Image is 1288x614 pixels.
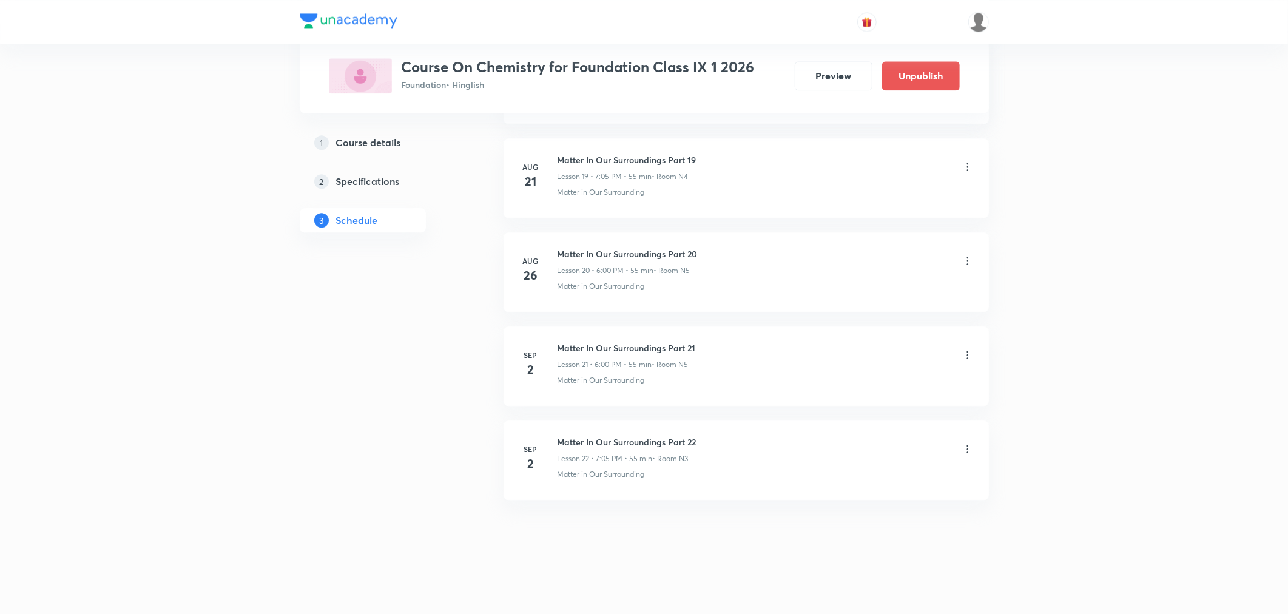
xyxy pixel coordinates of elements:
p: • Room N4 [652,171,689,182]
h4: 21 [519,172,543,191]
h4: 2 [519,360,543,379]
p: 2 [314,174,329,189]
a: 1Course details [300,130,465,155]
h4: 2 [519,454,543,473]
p: Matter in Our Surrounding [558,187,645,198]
h5: Course details [336,135,401,150]
img: avatar [861,16,872,27]
img: Vivek Patil [968,12,989,32]
h6: Matter In Our Surroundings Part 21 [558,342,696,354]
p: Matter in Our Surrounding [558,469,645,480]
h6: Sep [519,444,543,454]
p: 1 [314,135,329,150]
h6: Sep [519,349,543,360]
h3: Course On Chemistry for Foundation Class IX 1 2026 [402,58,755,76]
p: • Room N5 [654,265,690,276]
button: avatar [857,12,877,32]
p: 3 [314,213,329,228]
p: • Room N3 [653,453,689,464]
p: Lesson 20 • 6:00 PM • 55 min [558,265,654,276]
img: Company Logo [300,13,397,28]
p: Matter in Our Surrounding [558,281,645,292]
p: • Room N5 [652,359,689,370]
button: Unpublish [882,61,960,90]
p: Lesson 19 • 7:05 PM • 55 min [558,171,652,182]
h6: Aug [519,255,543,266]
h6: Aug [519,161,543,172]
a: 2Specifications [300,169,465,194]
img: 5376A6DE-8E7B-44D8-889F-A81B82407FF2_plus.png [329,58,392,93]
button: Preview [795,61,872,90]
h6: Matter In Our Surroundings Part 20 [558,248,698,260]
p: Lesson 21 • 6:00 PM • 55 min [558,359,652,370]
a: Company Logo [300,13,397,31]
h6: Matter In Our Surroundings Part 22 [558,436,696,448]
h4: 26 [519,266,543,285]
h5: Schedule [336,213,378,228]
p: Foundation • Hinglish [402,78,755,91]
h5: Specifications [336,174,400,189]
p: Lesson 22 • 7:05 PM • 55 min [558,453,653,464]
h6: Matter In Our Surroundings Part 19 [558,153,696,166]
p: Matter in Our Surrounding [558,375,645,386]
